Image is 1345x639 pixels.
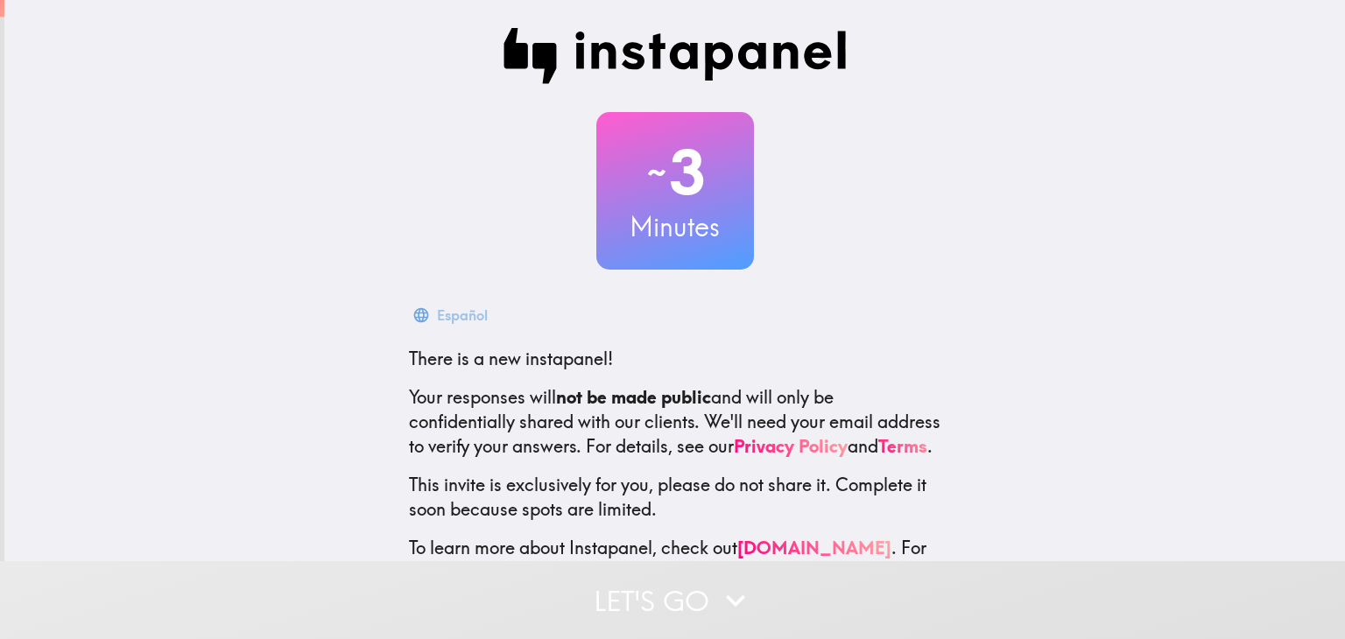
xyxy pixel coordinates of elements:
[409,298,495,333] button: Español
[644,146,669,199] span: ~
[409,536,941,609] p: To learn more about Instapanel, check out . For questions or help, email us at .
[734,435,848,457] a: Privacy Policy
[556,386,711,408] b: not be made public
[596,208,754,245] h3: Minutes
[878,435,927,457] a: Terms
[596,137,754,208] h2: 3
[409,348,613,369] span: There is a new instapanel!
[503,28,847,84] img: Instapanel
[409,473,941,522] p: This invite is exclusively for you, please do not share it. Complete it soon because spots are li...
[737,537,891,558] a: [DOMAIN_NAME]
[409,385,941,459] p: Your responses will and will only be confidentially shared with our clients. We'll need your emai...
[437,303,488,327] div: Español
